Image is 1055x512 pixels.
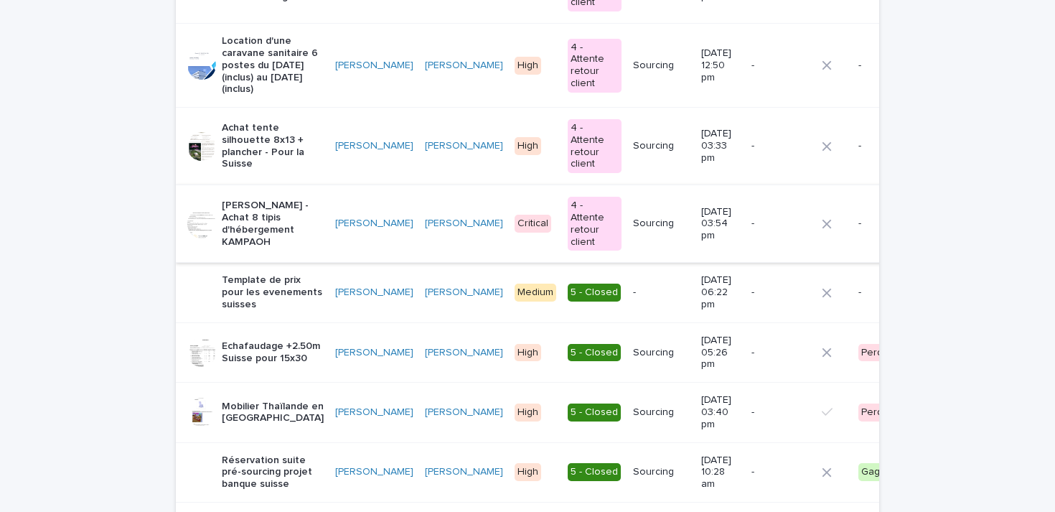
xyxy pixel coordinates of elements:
p: Echafaudage +2.50m Suisse pour 15x30 [222,340,324,365]
p: [DATE] 03:33 pm [701,128,740,164]
p: - [751,466,810,478]
p: [DATE] 05:26 pm [701,335,740,371]
a: [PERSON_NAME] [425,140,503,152]
tr: Réservation suite pré-sourcing projet banque suisse[PERSON_NAME] [PERSON_NAME] High5 - ClosedSour... [176,442,923,502]
div: 4 - Attente retour client [568,39,622,93]
div: High [515,344,541,362]
p: - [633,287,690,299]
tr: [PERSON_NAME] - Achat 8 tipis d'hébergement KAMPAOH[PERSON_NAME] [PERSON_NAME] Critical4 - Attent... [176,185,923,263]
div: 4 - Attente retour client [568,119,622,173]
a: [PERSON_NAME] [425,218,503,230]
p: - [751,140,810,152]
div: 5 - Closed [568,344,621,362]
div: Gagné [858,463,895,481]
p: [DATE] 12:50 pm [701,47,740,83]
a: [PERSON_NAME] [335,140,413,152]
p: - [858,287,900,299]
a: [PERSON_NAME] [335,60,413,72]
p: Achat tente silhouette 8x13 + plancher - Pour la Suisse [222,122,324,170]
p: Sourcing [633,406,690,419]
div: 5 - Closed [568,463,621,481]
p: Sourcing [633,60,690,72]
tr: Location d'une caravane sanitaire 6 postes du [DATE] (inclus) au [DATE] (inclus)[PERSON_NAME] [PE... [176,24,923,108]
p: [DATE] 10:28 am [701,455,740,490]
p: [DATE] 03:54 pm [701,206,740,242]
a: [PERSON_NAME] [425,60,503,72]
a: [PERSON_NAME] [425,466,503,478]
p: Sourcing [633,347,690,359]
a: [PERSON_NAME] [335,466,413,478]
a: [PERSON_NAME] [425,287,503,299]
div: High [515,463,541,481]
p: - [751,287,810,299]
p: Sourcing [633,140,690,152]
div: High [515,57,541,75]
p: - [751,347,810,359]
div: Perdu [858,404,891,422]
div: 5 - Closed [568,404,621,422]
p: - [751,218,810,230]
p: Mobilier Thaïlande en [GEOGRAPHIC_DATA] [222,401,324,425]
p: [PERSON_NAME] - Achat 8 tipis d'hébergement KAMPAOH [222,200,324,248]
p: Template de prix pour les evenements suisses [222,274,324,310]
p: Location d'une caravane sanitaire 6 postes du [DATE] (inclus) au [DATE] (inclus) [222,35,324,96]
a: [PERSON_NAME] [335,347,413,359]
p: Sourcing [633,466,690,478]
div: Critical [515,215,551,233]
tr: Echafaudage +2.50m Suisse pour 15x30[PERSON_NAME] [PERSON_NAME] High5 - ClosedSourcing[DATE] 05:2... [176,322,923,382]
a: [PERSON_NAME] [335,218,413,230]
tr: Template de prix pour les evenements suisses[PERSON_NAME] [PERSON_NAME] Medium5 - Closed-[DATE] 0... [176,263,923,322]
div: High [515,137,541,155]
a: [PERSON_NAME] [335,406,413,419]
div: 5 - Closed [568,284,621,302]
p: Réservation suite pré-sourcing projet banque suisse [222,455,324,490]
tr: Achat tente silhouette 8x13 + plancher - Pour la Suisse[PERSON_NAME] [PERSON_NAME] High4 - Attent... [176,108,923,185]
a: [PERSON_NAME] [425,406,503,419]
a: [PERSON_NAME] [425,347,503,359]
div: 4 - Attente retour client [568,197,622,251]
p: [DATE] 06:22 pm [701,274,740,310]
a: [PERSON_NAME] [335,287,413,299]
div: Medium [515,284,556,302]
tr: Mobilier Thaïlande en [GEOGRAPHIC_DATA][PERSON_NAME] [PERSON_NAME] High5 - ClosedSourcing[DATE] 0... [176,383,923,442]
div: High [515,404,541,422]
p: - [751,60,810,72]
p: - [858,60,900,72]
p: [DATE] 03:40 pm [701,394,740,430]
div: Perdu [858,344,891,362]
p: - [751,406,810,419]
p: Sourcing [633,218,690,230]
p: - [858,218,900,230]
p: - [858,140,900,152]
